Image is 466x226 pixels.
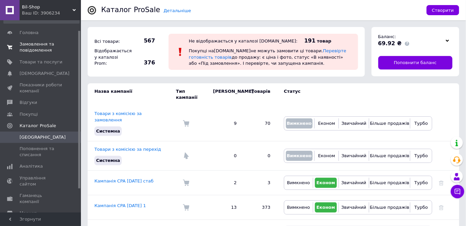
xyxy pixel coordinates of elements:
span: Управління сайтом [20,175,62,187]
td: 0 [206,141,243,170]
button: Турбо [412,202,430,213]
span: Економ [318,121,335,126]
button: Звичайний [341,202,367,213]
td: Тип кампанії [176,83,206,106]
button: Економ [316,118,337,129]
span: товар [317,38,331,44]
span: Звичайний [342,121,367,126]
td: Назва кампанії [88,83,176,106]
span: Вимкнено [287,205,310,210]
span: 376 [132,59,155,66]
img: Комісія за замовлення [183,120,190,127]
a: Кампанія CPA [DATE] стаб [94,178,153,183]
span: Вимкнено [287,121,312,126]
span: [GEOGRAPHIC_DATA] [20,134,66,140]
button: Турбо [412,178,430,188]
span: Показники роботи компанії [20,82,62,94]
button: Економ [315,178,337,188]
span: Поповнення та списання [20,146,62,158]
a: Перевірте готовність товарів [189,48,346,59]
button: Звичайний [341,151,367,161]
span: Турбо [414,180,428,185]
button: Вимкнено [286,151,313,161]
button: Створити [427,5,459,15]
td: 9 [206,106,243,141]
button: Турбо [412,151,430,161]
img: :exclamation: [175,47,185,57]
button: Чат з покупцем [451,185,464,198]
a: Товари з комісією за замовлення [94,111,142,122]
td: [PERSON_NAME] [206,83,243,106]
td: 13 [206,195,243,220]
span: Економ [318,153,335,158]
span: Турбо [414,153,428,158]
span: Економ [317,205,335,210]
div: Всі товари: [93,37,130,46]
button: Звичайний [341,118,367,129]
span: Товари та послуги [20,59,62,65]
span: Економ [317,180,335,185]
a: Детальніше [164,8,191,13]
div: Ваш ID: 3906234 [22,10,81,16]
span: Баланс: [378,34,396,39]
a: Видалити [439,205,444,210]
td: 2 [206,171,243,195]
button: Турбо [412,118,430,129]
button: Вимкнено [286,118,313,129]
img: Комісія за перехід [183,152,190,159]
span: Системна [96,158,120,163]
span: Турбо [414,205,428,210]
button: Більше продажів [371,118,408,129]
a: Кампанія CPA [DATE] 1 [94,203,146,208]
button: Більше продажів [371,151,408,161]
span: Системна [96,129,120,134]
span: Турбо [414,121,428,126]
a: Видалити [439,180,444,185]
a: Товари з комісією за перехід [94,147,161,152]
span: Звичайний [342,153,367,158]
span: Головна [20,30,38,36]
span: Маркет [20,210,37,216]
span: Покупці на [DOMAIN_NAME] не можуть замовити ці товари. до продажу: є ціна і фото, статус «В наявн... [189,48,346,65]
img: Комісія за замовлення [183,204,190,211]
span: Гаманець компанії [20,193,62,205]
span: Bil-Shop [22,4,72,10]
button: Вимкнено [286,202,311,213]
span: Покупці [20,111,38,117]
span: Більше продажів [370,121,409,126]
td: 3 [243,171,277,195]
span: Більше продажів [370,153,409,158]
span: Звичайний [341,180,366,185]
button: Вимкнено [286,178,311,188]
div: Каталог ProSale [101,6,160,13]
button: Економ [316,151,337,161]
span: 191 [304,37,316,44]
span: Замовлення та повідомлення [20,41,62,53]
span: Більше продажів [370,205,409,210]
div: Не відображається у каталозі [DOMAIN_NAME]: [189,38,298,44]
span: Каталог ProSale [20,123,56,129]
button: Економ [315,202,337,213]
span: Звичайний [341,205,366,210]
td: Товарів [243,83,277,106]
div: Відображається у каталозі Prom: [93,46,130,68]
td: 70 [243,106,277,141]
td: Статус [277,83,432,106]
span: [DEMOGRAPHIC_DATA] [20,70,69,77]
button: Більше продажів [371,178,408,188]
img: Комісія за замовлення [183,179,190,186]
span: 69.92 ₴ [378,40,402,47]
span: Вимкнено [287,153,312,158]
span: Поповнити баланс [394,60,437,66]
span: Аналітика [20,163,43,169]
span: Створити [432,8,454,13]
td: 373 [243,195,277,220]
button: Звичайний [341,178,367,188]
button: Більше продажів [371,202,408,213]
a: Поповнити баланс [378,56,453,69]
span: Більше продажів [370,180,409,185]
span: 567 [132,37,155,45]
span: Вимкнено [287,180,310,185]
td: 0 [243,141,277,170]
span: Відгуки [20,100,37,106]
